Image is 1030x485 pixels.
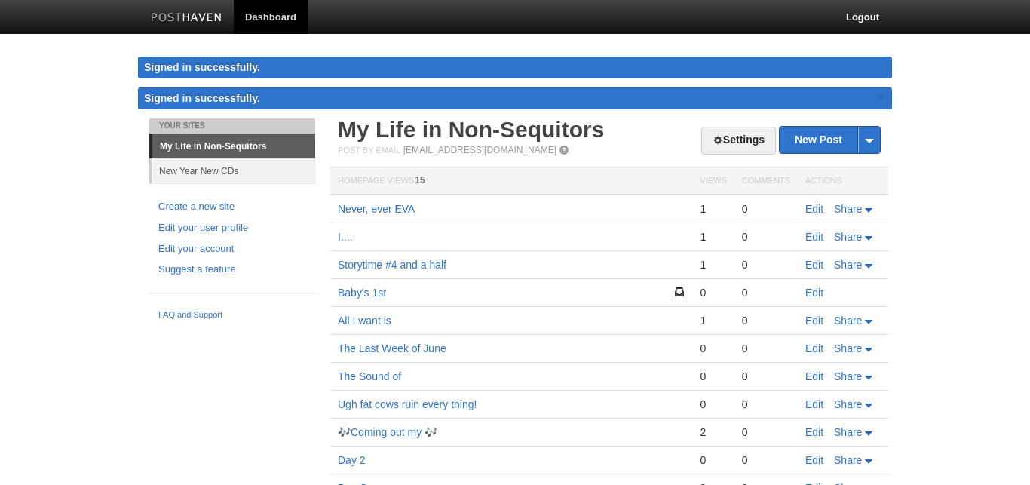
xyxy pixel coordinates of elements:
[330,167,692,195] th: Homepage Views
[158,241,306,257] a: Edit your account
[742,425,790,439] div: 0
[875,87,888,106] a: ×
[149,118,315,134] li: Your Sites
[700,342,726,355] div: 0
[834,231,862,243] span: Share
[742,258,790,272] div: 0
[338,259,446,271] a: Storytime #4 and a half
[338,203,415,215] a: Never, ever EVA
[338,315,391,327] a: All I want is
[338,370,401,382] a: The Sound of
[152,134,315,158] a: My Life in Non-Sequitors
[158,199,306,215] a: Create a new site
[805,454,823,466] a: Edit
[338,454,366,466] a: Day 2
[415,175,425,186] span: 15
[158,262,306,278] a: Suggest a feature
[834,454,862,466] span: Share
[700,453,726,467] div: 0
[742,314,790,327] div: 0
[742,342,790,355] div: 0
[692,167,734,195] th: Views
[700,314,726,327] div: 1
[805,398,823,410] a: Edit
[834,398,862,410] span: Share
[805,315,823,327] a: Edit
[805,259,823,271] a: Edit
[700,230,726,244] div: 1
[834,370,862,382] span: Share
[338,342,446,355] a: The Last Week of June
[338,287,386,299] a: Baby's 1st
[834,315,862,327] span: Share
[338,117,604,142] a: My Life in Non-Sequitors
[700,202,726,216] div: 1
[700,286,726,299] div: 0
[152,158,315,183] a: New Year New CDs
[158,308,306,322] a: FAQ and Support
[834,259,862,271] span: Share
[700,398,726,411] div: 0
[338,426,437,438] a: 🎶Coming out my 🎶
[734,167,798,195] th: Comments
[700,258,726,272] div: 1
[158,220,306,236] a: Edit your user profile
[805,342,823,355] a: Edit
[742,370,790,383] div: 0
[805,426,823,438] a: Edit
[151,13,222,24] img: Posthaven-bar
[834,342,862,355] span: Share
[805,203,823,215] a: Edit
[742,230,790,244] div: 0
[338,146,400,155] span: Post by Email
[742,286,790,299] div: 0
[403,145,556,155] a: [EMAIL_ADDRESS][DOMAIN_NAME]
[834,203,862,215] span: Share
[700,425,726,439] div: 2
[338,231,352,243] a: I....
[144,92,260,104] span: Signed in successfully.
[805,370,823,382] a: Edit
[742,202,790,216] div: 0
[834,426,862,438] span: Share
[780,127,880,153] a: New Post
[742,398,790,411] div: 0
[798,167,888,195] th: Actions
[805,287,823,299] a: Edit
[701,127,776,155] a: Settings
[338,398,477,410] a: Ugh fat cows ruin every thing!
[742,453,790,467] div: 0
[700,370,726,383] div: 0
[805,231,823,243] a: Edit
[138,57,892,78] div: Signed in successfully.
